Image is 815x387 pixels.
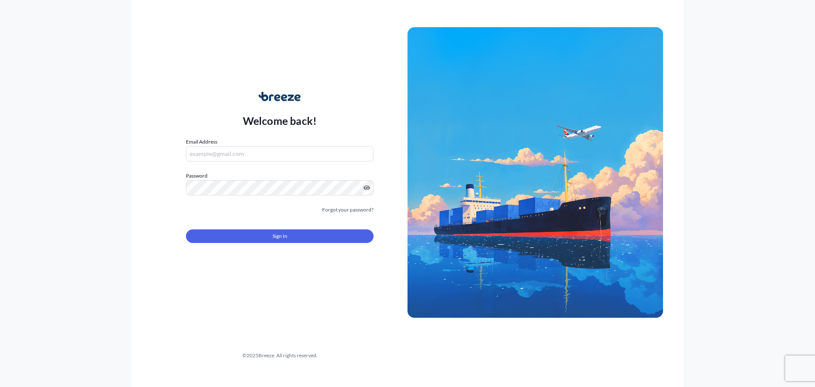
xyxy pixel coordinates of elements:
label: Email Address [186,138,217,146]
input: example@gmail.com [186,146,374,161]
button: Sign In [186,229,374,243]
label: Password [186,172,374,180]
a: Forgot your password? [322,206,374,214]
div: © 2025 Breeze. All rights reserved. [152,351,407,360]
img: Ship illustration [407,27,663,318]
button: Show password [363,184,370,191]
span: Sign In [273,232,287,240]
p: Welcome back! [243,114,317,127]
